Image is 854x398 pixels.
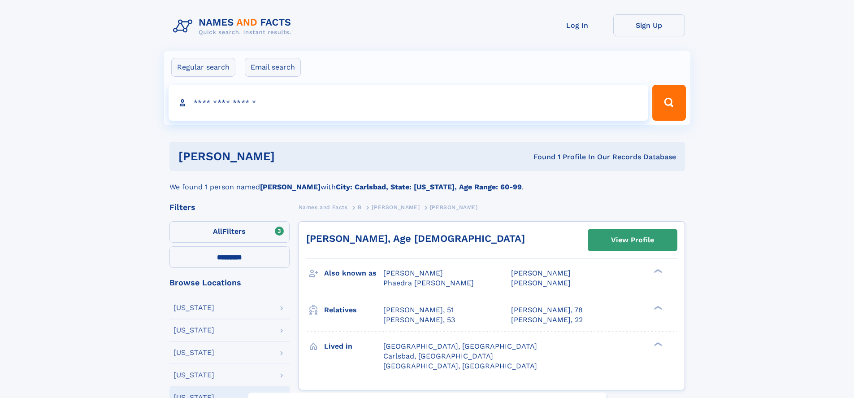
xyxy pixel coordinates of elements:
span: [PERSON_NAME] [372,204,420,210]
span: [PERSON_NAME] [511,279,571,287]
input: search input [169,85,649,121]
span: Carlsbad, [GEOGRAPHIC_DATA] [383,352,493,360]
img: Logo Names and Facts [169,14,299,39]
span: [GEOGRAPHIC_DATA], [GEOGRAPHIC_DATA] [383,342,537,350]
a: [PERSON_NAME], Age [DEMOGRAPHIC_DATA] [306,233,525,244]
a: View Profile [588,229,677,251]
span: B [358,204,362,210]
div: [US_STATE] [173,349,214,356]
span: [PERSON_NAME] [430,204,478,210]
h3: Lived in [324,339,383,354]
a: B [358,201,362,213]
a: [PERSON_NAME], 53 [383,315,455,325]
a: [PERSON_NAME] [372,201,420,213]
span: [PERSON_NAME] [511,269,571,277]
div: ❯ [652,305,663,311]
label: Regular search [171,58,235,77]
h1: [PERSON_NAME] [178,151,404,162]
span: [PERSON_NAME] [383,269,443,277]
div: We found 1 person named with . [169,171,685,192]
b: [PERSON_NAME] [260,183,321,191]
div: ❯ [652,268,663,274]
div: Found 1 Profile In Our Records Database [404,152,676,162]
a: Log In [542,14,613,36]
b: City: Carlsbad, State: [US_STATE], Age Range: 60-99 [336,183,522,191]
h3: Also known as [324,266,383,281]
label: Email search [245,58,301,77]
div: View Profile [611,230,654,250]
div: Filters [169,203,290,211]
a: [PERSON_NAME], 78 [511,305,583,315]
span: Phaedra [PERSON_NAME] [383,279,474,287]
a: Sign Up [613,14,685,36]
span: [GEOGRAPHIC_DATA], [GEOGRAPHIC_DATA] [383,362,537,370]
span: All [213,227,222,236]
a: Names and Facts [299,201,348,213]
a: [PERSON_NAME], 51 [383,305,454,315]
label: Filters [169,221,290,243]
div: ❯ [652,341,663,347]
a: [PERSON_NAME], 22 [511,315,583,325]
button: Search Button [652,85,685,121]
h3: Relatives [324,302,383,318]
div: [US_STATE] [173,327,214,334]
div: [US_STATE] [173,304,214,311]
div: [US_STATE] [173,372,214,379]
div: Browse Locations [169,279,290,287]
